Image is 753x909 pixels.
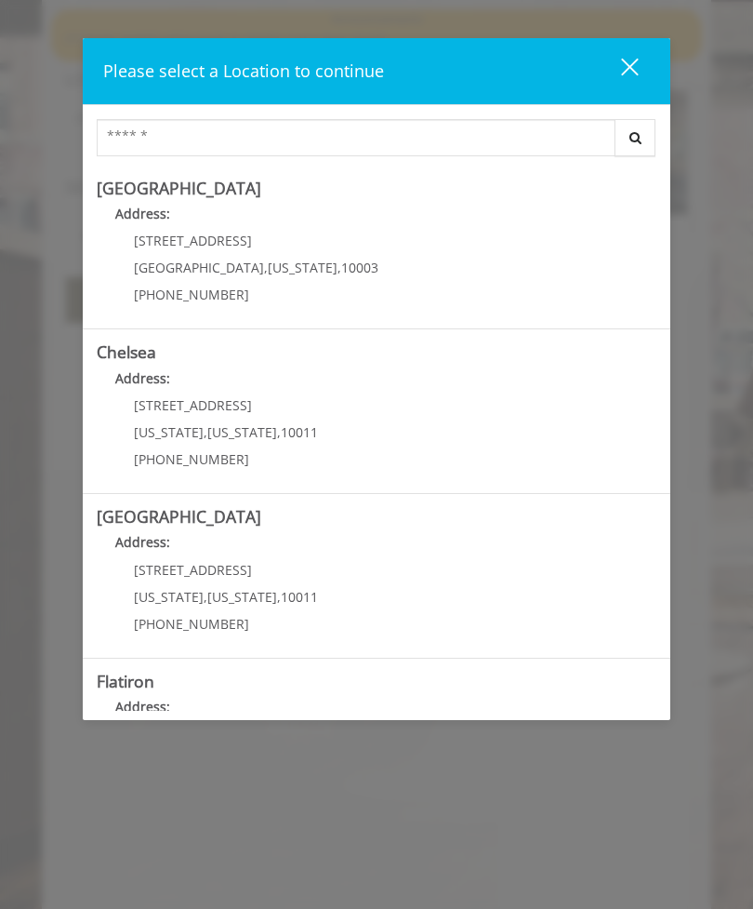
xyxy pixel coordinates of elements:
b: Address: [115,533,170,551]
span: [US_STATE] [207,423,277,441]
span: [US_STATE] [134,423,204,441]
b: Address: [115,369,170,387]
span: [GEOGRAPHIC_DATA] [134,259,264,276]
span: , [204,588,207,606]
span: [PHONE_NUMBER] [134,286,249,303]
b: Address: [115,698,170,715]
span: , [337,259,341,276]
span: [PHONE_NUMBER] [134,615,249,633]
b: [GEOGRAPHIC_DATA] [97,177,261,199]
span: [STREET_ADDRESS] [134,232,252,249]
span: , [204,423,207,441]
span: , [277,423,281,441]
input: Search Center [97,119,615,156]
div: Center Select [97,119,656,166]
b: [GEOGRAPHIC_DATA] [97,505,261,528]
b: Address: [115,205,170,222]
span: [US_STATE] [268,259,337,276]
span: , [277,588,281,606]
b: Chelsea [97,341,156,363]
div: close dialog [600,57,637,85]
span: 10011 [281,423,318,441]
i: Search button [625,131,646,144]
span: , [264,259,268,276]
b: Flatiron [97,670,154,692]
span: [US_STATE] [207,588,277,606]
span: 10011 [281,588,318,606]
span: [PHONE_NUMBER] [134,450,249,468]
span: [STREET_ADDRESS] [134,396,252,414]
span: 10003 [341,259,378,276]
span: Please select a Location to continue [103,60,384,82]
span: [STREET_ADDRESS] [134,561,252,579]
button: close dialog [587,52,650,90]
span: [US_STATE] [134,588,204,606]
